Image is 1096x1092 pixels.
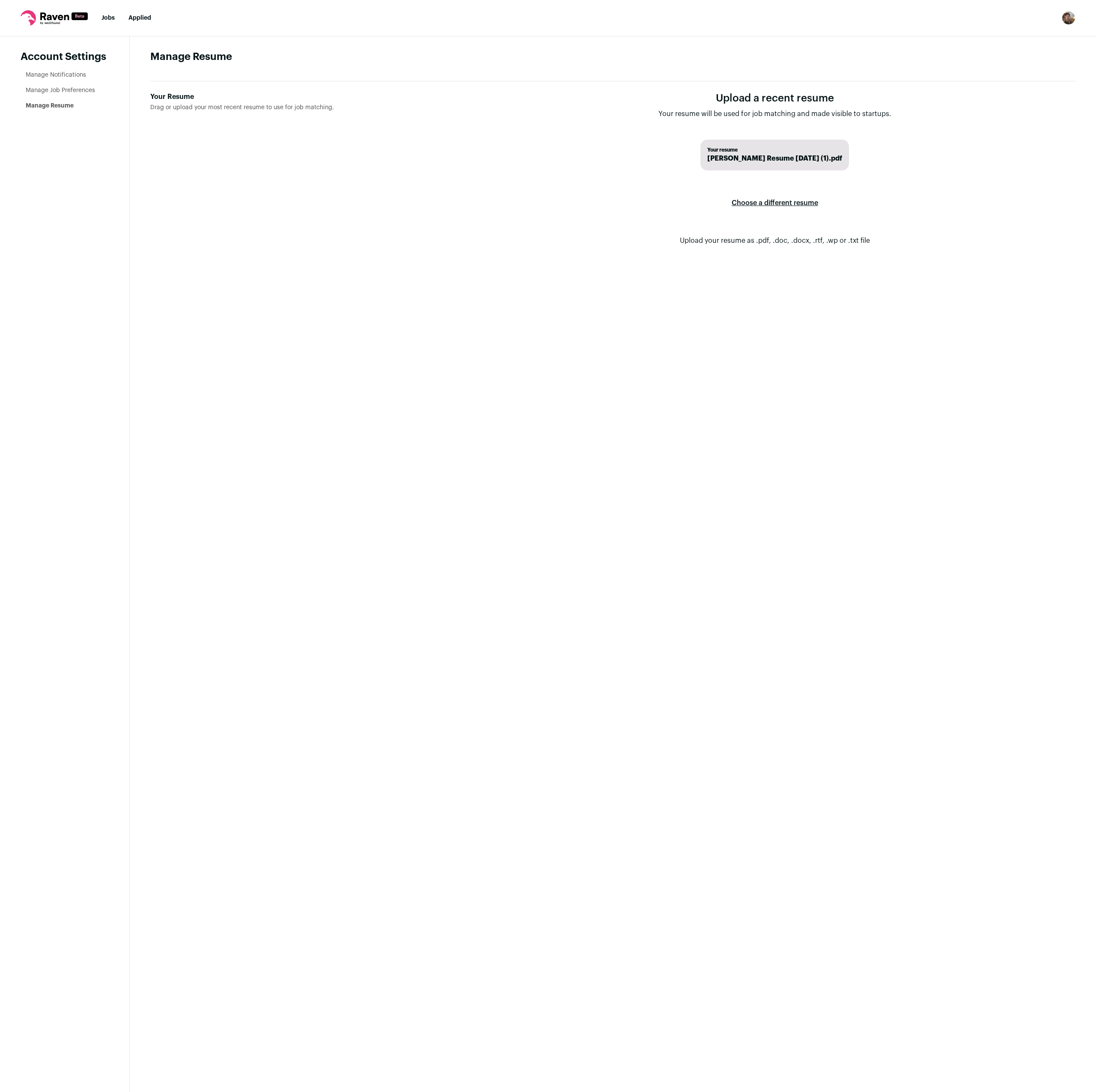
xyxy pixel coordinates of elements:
span: Drag or upload your most recent resume to use for job matching. [150,104,334,110]
a: Jobs [101,15,115,21]
p: Upload your resume as .pdf, .doc, .docx, .rtf, .wp or .txt file [680,236,870,246]
div: Your Resume [150,92,460,102]
a: Manage Job Preferences [26,87,95,93]
a: Manage Resume [26,103,74,109]
label: Choose a different resume [732,191,818,215]
span: [PERSON_NAME] Resume [DATE] (1).pdf [707,153,842,164]
header: Account Settings [21,50,109,64]
a: Manage Notifications [26,72,86,78]
p: Your resume will be used for job matching and made visible to startups. [658,109,891,119]
button: Open dropdown [1062,11,1075,25]
a: Applied [128,15,151,21]
img: 14385013-medium_jpg [1062,11,1075,25]
span: Your resume [707,146,842,153]
h1: Manage Resume [150,50,1075,64]
h1: Upload a recent resume [658,92,891,105]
